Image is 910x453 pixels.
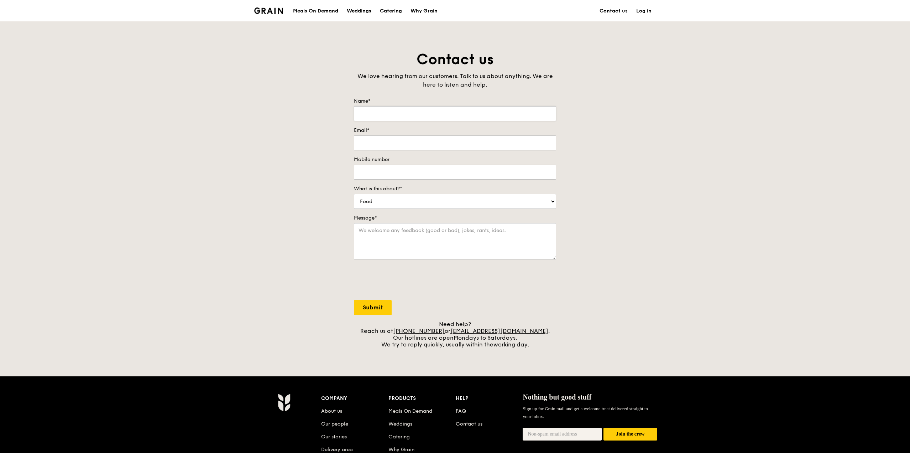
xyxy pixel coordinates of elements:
a: Our people [321,421,348,427]
a: Catering [376,0,406,22]
a: [EMAIL_ADDRESS][DOMAIN_NAME] [450,328,548,334]
div: Meals On Demand [293,0,338,22]
a: Contact us [595,0,632,22]
span: Mondays to Saturdays. [454,334,517,341]
a: Why Grain [406,0,442,22]
a: Catering [388,434,410,440]
a: Weddings [342,0,376,22]
input: Submit [354,300,392,315]
label: Message* [354,215,556,222]
span: Nothing but good stuff [523,393,591,401]
label: Name* [354,98,556,105]
a: Why Grain [388,447,414,453]
span: working day. [493,341,529,348]
div: Company [321,393,388,403]
span: Sign up for Grain mail and get a welcome treat delivered straight to your inbox. [523,406,648,419]
a: Log in [632,0,656,22]
iframe: reCAPTCHA [354,267,462,294]
div: We love hearing from our customers. Talk to us about anything. We are here to listen and help. [354,72,556,89]
label: Email* [354,127,556,134]
div: Why Grain [410,0,438,22]
label: What is this about?* [354,185,556,192]
img: Grain [278,393,290,411]
a: FAQ [456,408,466,414]
button: Join the crew [603,428,657,441]
a: About us [321,408,342,414]
a: Weddings [388,421,412,427]
div: Weddings [347,0,371,22]
a: Meals On Demand [388,408,432,414]
a: Delivery area [321,447,353,453]
div: Need help? Reach us at or . Our hotlines are open We try to reply quickly, usually within the [354,321,556,348]
a: [PHONE_NUMBER] [393,328,445,334]
h1: Contact us [354,50,556,69]
div: Help [456,393,523,403]
a: Contact us [456,421,482,427]
div: Products [388,393,456,403]
div: Catering [380,0,402,22]
img: Grain [254,7,283,14]
a: Our stories [321,434,347,440]
label: Mobile number [354,156,556,163]
input: Non-spam email address [523,428,602,441]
